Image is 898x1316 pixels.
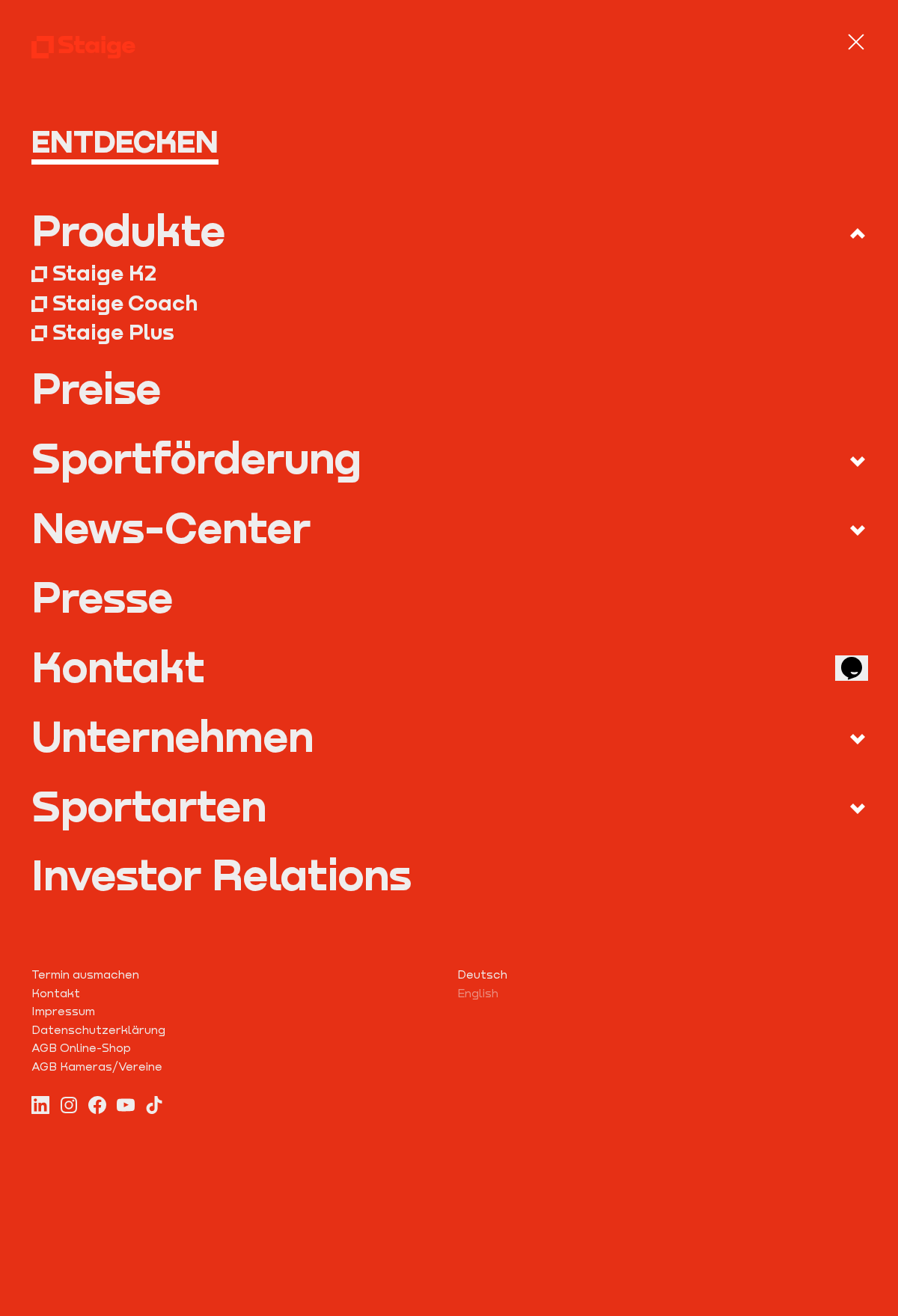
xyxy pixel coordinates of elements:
[31,1002,442,1020] a: Impressum
[31,715,314,757] div: Unternehmen
[31,646,867,688] a: Kontakt
[31,287,867,316] a: Staige Coach
[835,636,883,681] iframe: chat widget
[31,367,867,409] a: Preise
[31,854,867,896] a: Investor Relations
[31,576,867,618] a: Presse
[31,209,225,251] div: Produkte
[31,317,867,346] a: Staige Plus
[52,260,156,286] div: Staige K2
[31,984,442,1003] a: Kontakt
[457,965,867,984] a: Deutsch
[52,290,198,316] div: Staige Coach
[31,785,266,827] div: Sportarten
[52,319,174,345] div: Staige Plus
[31,437,361,479] div: Sportförderung
[31,506,311,548] div: News-Center
[31,258,867,287] a: Staige K2
[31,1020,442,1039] a: Datenschutzerklärung
[31,1057,442,1076] a: AGB Kameras/Vereine
[457,984,867,1003] a: English
[31,965,442,984] a: Termin ausmachen
[31,1038,442,1057] a: AGB Online-Shop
